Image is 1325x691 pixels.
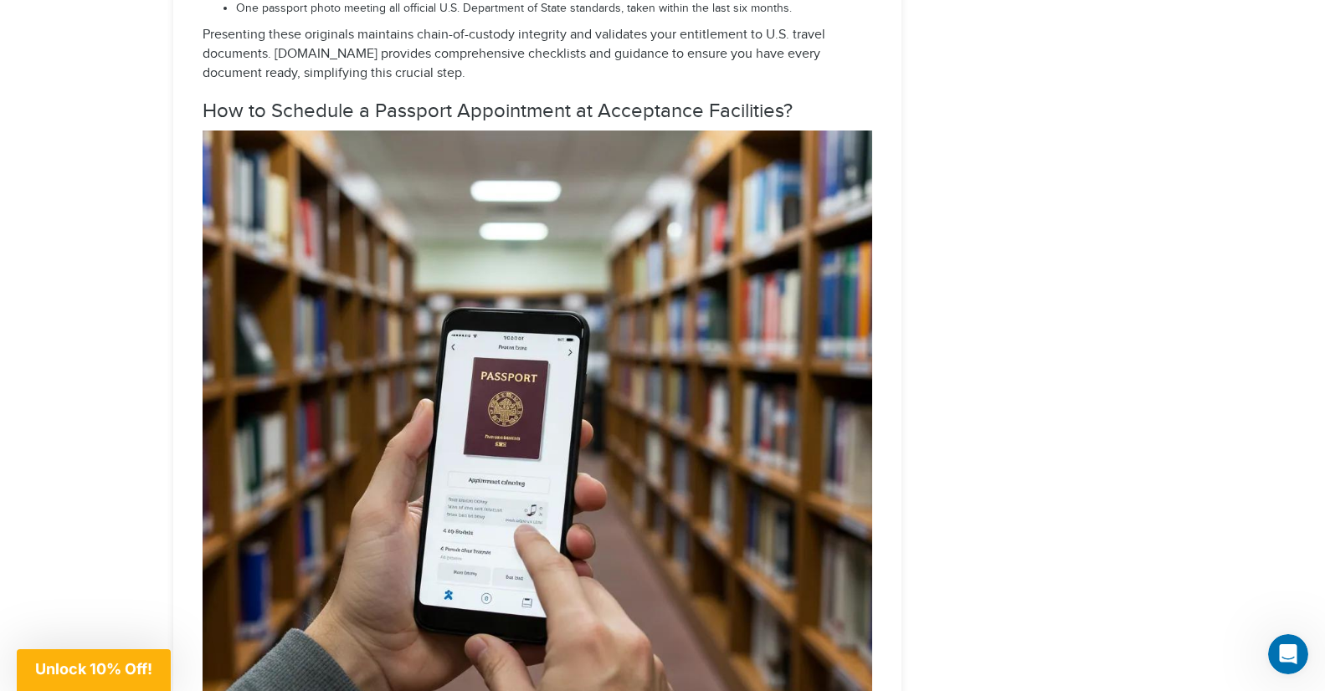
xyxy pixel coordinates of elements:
p: Presenting these originals maintains chain-of-custody integrity and validates your entitlement to... [203,26,872,84]
div: Unlock 10% Off! [17,649,171,691]
li: One passport photo meeting all official U.S. Department of State standards, taken within the last... [236,1,872,18]
iframe: Intercom live chat [1268,634,1308,674]
h3: How to Schedule a Passport Appointment at Acceptance Facilities? [203,100,872,122]
span: Unlock 10% Off! [35,660,152,678]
